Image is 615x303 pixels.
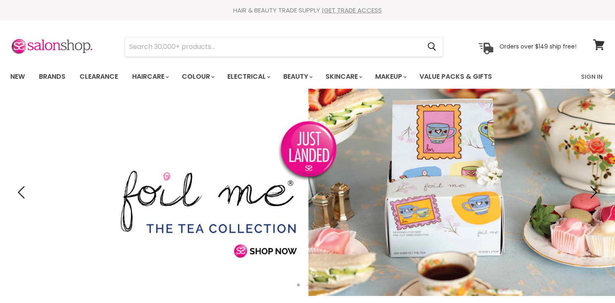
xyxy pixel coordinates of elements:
input: Search [125,37,421,56]
button: Search [421,37,443,56]
a: Beauty [277,68,318,85]
a: Electrical [221,68,275,85]
button: Next [584,184,601,201]
p: Orders over $149 ship free! [499,43,576,50]
a: Colour [176,68,219,85]
ul: Main menu [4,65,537,89]
li: Page dot 1 [297,284,300,286]
a: Skincare [319,68,367,85]
a: Brands [33,68,72,85]
a: Makeup [369,68,412,85]
button: Previous [14,184,31,201]
a: GET TRADE ACCESS [324,6,382,15]
a: New [4,68,31,85]
li: Page dot 2 [306,284,309,286]
form: Product [125,37,443,57]
li: Page dot 3 [315,284,318,286]
a: Sign In [576,68,608,85]
a: Clearance [73,68,124,85]
a: Value Packs & Gifts [413,68,498,85]
a: Haircare [126,68,174,85]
